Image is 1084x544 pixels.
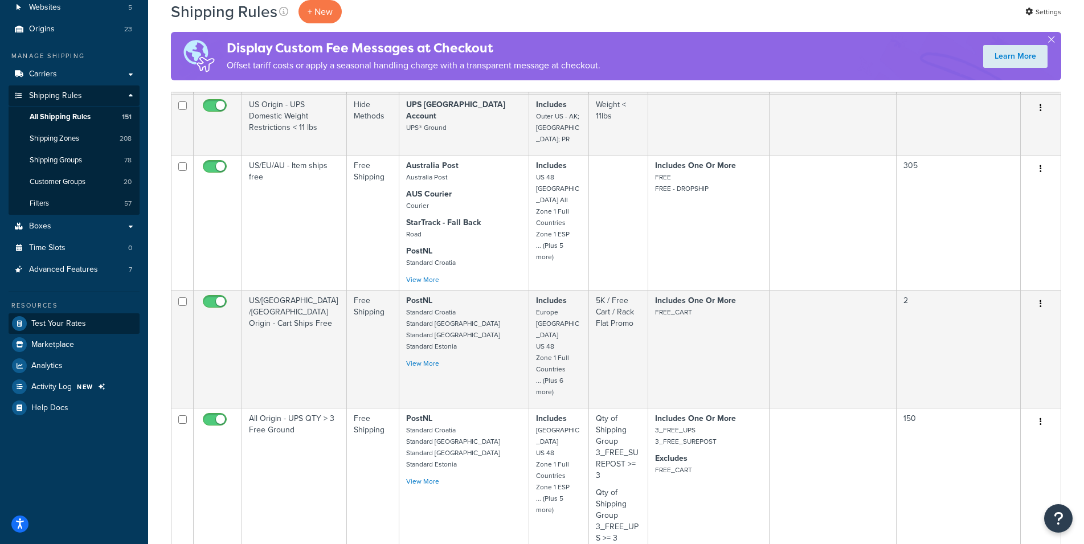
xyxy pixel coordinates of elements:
[1025,4,1061,20] a: Settings
[227,39,600,58] h4: Display Custom Fee Messages at Checkout
[406,229,422,239] small: Road
[536,425,579,515] small: [GEOGRAPHIC_DATA] US 48 Zone 1 Full Countries Zone 1 ESP ... (Plus 5 more)
[9,193,140,214] li: Filters
[29,3,61,13] span: Websites
[29,222,51,231] span: Boxes
[655,172,709,194] small: FREE FREE - DROPSHIP
[596,487,641,544] p: Qty of Shipping Group 3_FREE_UPS >= 3
[9,259,140,280] a: Advanced Features 7
[536,295,567,306] strong: Includes
[655,425,717,447] small: 3_FREE_UPS 3_FREE_SUREPOST
[9,51,140,61] div: Manage Shipping
[9,128,140,149] li: Shipping Zones
[406,307,500,351] small: Standard Croatia Standard [GEOGRAPHIC_DATA] Standard [GEOGRAPHIC_DATA] Standard Estonia
[9,216,140,237] a: Boxes
[242,94,347,155] td: US Origin - UPS Domestic Weight Restrictions < 11 lbs
[655,159,736,171] strong: Includes One Or More
[29,69,57,79] span: Carriers
[9,238,140,259] a: Time Slots 0
[30,112,91,122] span: All Shipping Rules
[9,64,140,85] a: Carriers
[9,171,140,193] a: Customer Groups 20
[897,290,1021,408] td: 2
[9,85,140,107] a: Shipping Rules
[9,377,140,397] li: Activity Log
[124,199,132,208] span: 57
[536,159,567,171] strong: Includes
[9,19,140,40] a: Origins 23
[9,107,140,128] a: All Shipping Rules 151
[29,24,55,34] span: Origins
[9,334,140,355] a: Marketplace
[9,128,140,149] a: Shipping Zones 208
[983,45,1048,68] a: Learn More
[171,1,277,23] h1: Shipping Rules
[406,159,459,171] strong: Australia Post
[9,355,140,376] a: Analytics
[406,99,505,122] strong: UPS [GEOGRAPHIC_DATA] Account
[9,398,140,418] a: Help Docs
[655,412,736,424] strong: Includes One Or More
[242,155,347,290] td: US/EU/AU - Item ships free
[227,58,600,73] p: Offset tariff costs or apply a seasonal handling charge with a transparent message at checkout.
[347,94,399,155] td: Hide Methods
[124,177,132,187] span: 20
[30,199,49,208] span: Filters
[9,313,140,334] a: Test Your Rates
[536,307,579,397] small: Europe [GEOGRAPHIC_DATA] US 48 Zone 1 Full Countries ... (Plus 6 more)
[124,24,132,34] span: 23
[406,476,439,486] a: View More
[406,275,439,285] a: View More
[9,19,140,40] li: Origins
[589,290,648,408] td: 5K / Free Cart / Rack Flat Promo
[30,177,85,187] span: Customer Groups
[9,238,140,259] li: Time Slots
[897,155,1021,290] td: 305
[242,290,347,408] td: US/[GEOGRAPHIC_DATA]/[GEOGRAPHIC_DATA] Origin - Cart Ships Free
[29,243,66,253] span: Time Slots
[31,340,74,350] span: Marketplace
[128,3,132,13] span: 5
[406,245,432,257] strong: PostNL
[29,265,98,275] span: Advanced Features
[122,112,132,122] span: 151
[406,425,500,469] small: Standard Croatia Standard [GEOGRAPHIC_DATA] Standard [GEOGRAPHIC_DATA] Standard Estonia
[536,412,567,424] strong: Includes
[9,150,140,171] a: Shipping Groups 78
[655,452,688,464] strong: Excludes
[77,382,93,391] span: NEW
[9,259,140,280] li: Advanced Features
[406,201,429,211] small: Courier
[536,172,579,262] small: US 48 [GEOGRAPHIC_DATA] All Zone 1 Full Countries Zone 1 ESP ... (Plus 5 more)
[1044,504,1073,533] button: Open Resource Center
[9,171,140,193] li: Customer Groups
[128,243,132,253] span: 0
[9,107,140,128] li: All Shipping Rules
[29,91,82,101] span: Shipping Rules
[406,216,481,228] strong: StarTrack - Fall Back
[124,156,132,165] span: 78
[9,301,140,310] div: Resources
[406,257,456,268] small: Standard Croatia
[655,295,736,306] strong: Includes One Or More
[129,265,132,275] span: 7
[9,150,140,171] li: Shipping Groups
[9,377,140,397] a: Activity Log NEW
[536,99,567,111] strong: Includes
[30,134,79,144] span: Shipping Zones
[655,465,692,475] small: FREE_CART
[406,172,447,182] small: Australia Post
[406,412,432,424] strong: PostNL
[406,122,447,133] small: UPS® Ground
[9,193,140,214] a: Filters 57
[536,111,579,144] small: Outer US - AK; [GEOGRAPHIC_DATA]; PR
[31,403,68,413] span: Help Docs
[31,319,86,329] span: Test Your Rates
[406,358,439,369] a: View More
